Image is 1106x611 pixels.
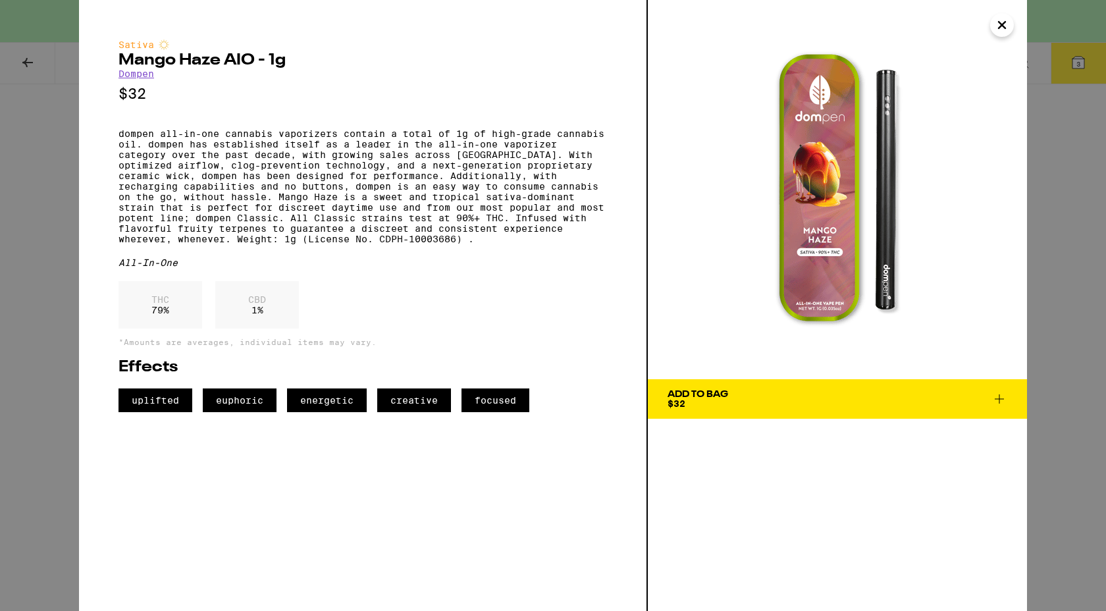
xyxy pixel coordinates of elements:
img: sativaColor.svg [159,40,169,50]
h2: Effects [118,359,607,375]
span: creative [377,388,451,412]
div: All-In-One [118,257,607,268]
div: 79 % [118,281,202,329]
div: Add To Bag [668,390,728,399]
p: *Amounts are averages, individual items may vary. [118,338,607,346]
span: focused [461,388,529,412]
h2: Mango Haze AIO - 1g [118,53,607,68]
span: euphoric [203,388,276,412]
div: Sativa [118,40,607,50]
span: Hi. Need any help? [8,9,95,20]
div: 1 % [215,281,299,329]
button: Add To Bag$32 [648,379,1027,419]
span: uplifted [118,388,192,412]
button: Close [990,13,1014,37]
a: Dompen [118,68,154,79]
p: CBD [248,294,266,305]
p: $32 [118,86,607,102]
p: dompen all-in-one cannabis vaporizers contain a total of 1g of high-grade cannabis oil. dompen ha... [118,128,607,244]
span: energetic [287,388,367,412]
span: $32 [668,398,685,409]
p: THC [151,294,169,305]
